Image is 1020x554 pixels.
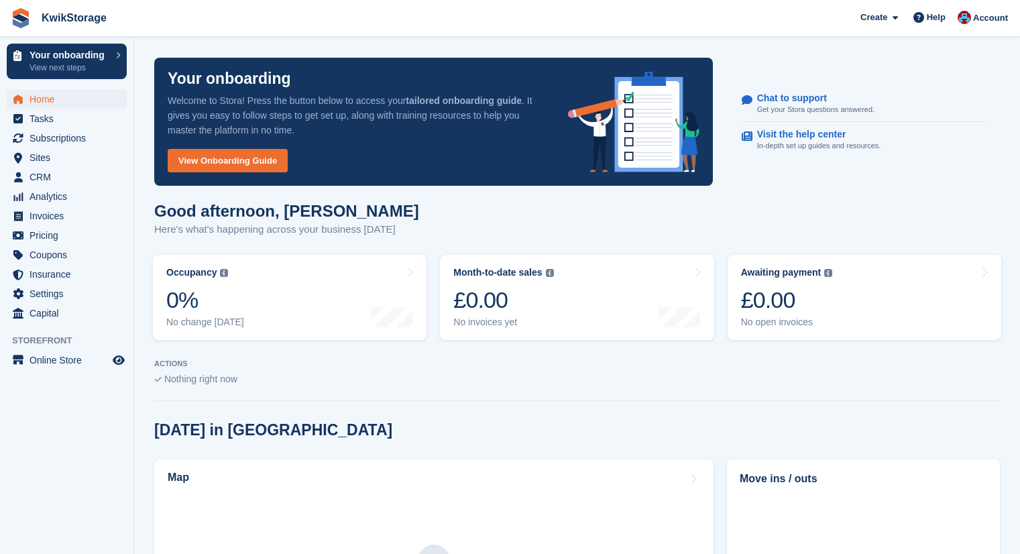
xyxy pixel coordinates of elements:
span: Tasks [30,109,110,128]
span: Help [927,11,946,24]
h2: Map [168,472,189,484]
span: Sites [30,148,110,167]
a: menu [7,304,127,323]
a: menu [7,187,127,206]
span: Coupons [30,245,110,264]
span: Pricing [30,226,110,245]
div: £0.00 [741,286,833,314]
a: menu [7,168,127,186]
h1: Good afternoon, [PERSON_NAME] [154,202,419,220]
div: No change [DATE] [166,317,244,328]
a: menu [7,207,127,225]
span: Nothing right now [164,374,237,384]
img: icon-info-grey-7440780725fd019a000dd9b08b2336e03edf1995a4989e88bcd33f0948082b44.svg [220,269,228,277]
a: View Onboarding Guide [168,149,288,172]
p: Get your Stora questions answered. [757,104,874,115]
h2: [DATE] in [GEOGRAPHIC_DATA] [154,421,392,439]
p: Visit the help center [757,129,870,140]
div: No open invoices [741,317,833,328]
a: Month-to-date sales £0.00 No invoices yet [440,255,714,340]
div: Awaiting payment [741,267,821,278]
a: Preview store [111,352,127,368]
span: Capital [30,304,110,323]
strong: tailored onboarding guide [406,95,522,106]
div: Month-to-date sales [453,267,542,278]
span: Settings [30,284,110,303]
span: Account [973,11,1008,25]
a: menu [7,351,127,370]
a: menu [7,90,127,109]
div: 0% [166,286,244,314]
a: menu [7,226,127,245]
span: CRM [30,168,110,186]
a: Awaiting payment £0.00 No open invoices [728,255,1001,340]
span: Analytics [30,187,110,206]
a: Visit the help center In-depth set up guides and resources. [742,122,987,158]
div: Occupancy [166,267,217,278]
p: Your onboarding [168,71,291,87]
a: Your onboarding View next steps [7,44,127,79]
a: menu [7,245,127,264]
p: Welcome to Stora! Press the button below to access your . It gives you easy to follow steps to ge... [168,93,547,137]
span: Storefront [12,334,133,347]
p: Your onboarding [30,50,109,60]
a: KwikStorage [36,7,112,29]
a: Occupancy 0% No change [DATE] [153,255,427,340]
img: stora-icon-8386f47178a22dfd0bd8f6a31ec36ba5ce8667c1dd55bd0f319d3a0aa187defe.svg [11,8,31,28]
a: menu [7,129,127,148]
p: Here's what's happening across your business [DATE] [154,222,419,237]
p: ACTIONS [154,359,1000,368]
a: menu [7,284,127,303]
span: Create [860,11,887,24]
a: menu [7,109,127,128]
img: blank_slate_check_icon-ba018cac091ee9be17c0a81a6c232d5eb81de652e7a59be601be346b1b6ddf79.svg [154,377,162,382]
p: In-depth set up guides and resources. [757,140,881,152]
span: Home [30,90,110,109]
div: No invoices yet [453,317,553,328]
span: Invoices [30,207,110,225]
img: Georgie Harkus-Hodgson [958,11,971,24]
span: Insurance [30,265,110,284]
a: menu [7,148,127,167]
a: menu [7,265,127,284]
span: Online Store [30,351,110,370]
img: icon-info-grey-7440780725fd019a000dd9b08b2336e03edf1995a4989e88bcd33f0948082b44.svg [546,269,554,277]
p: View next steps [30,62,109,74]
img: onboarding-info-6c161a55d2c0e0a8cae90662b2fe09162a5109e8cc188191df67fb4f79e88e88.svg [568,72,699,172]
span: Subscriptions [30,129,110,148]
a: Chat to support Get your Stora questions answered. [742,86,987,123]
h2: Move ins / outs [740,471,987,487]
img: icon-info-grey-7440780725fd019a000dd9b08b2336e03edf1995a4989e88bcd33f0948082b44.svg [824,269,832,277]
p: Chat to support [757,93,864,104]
div: £0.00 [453,286,553,314]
